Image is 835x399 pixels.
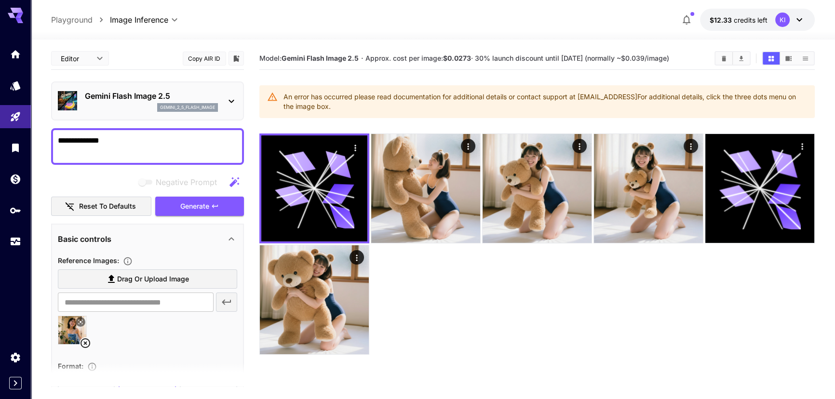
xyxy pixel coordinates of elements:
div: Library [10,142,21,154]
button: Expand sidebar [9,377,22,389]
span: Drag or upload image [117,273,189,285]
span: Generate [180,200,209,213]
span: Model: [259,54,359,62]
img: 9k= [260,245,369,354]
img: 9k= [371,134,480,243]
div: An error has occurred please read documentation for additional details or contact support at [EMA... [283,88,808,115]
div: Actions [348,140,363,155]
span: Approx. cost per image: · 30% launch discount until [DATE] (normally ~$0.039/image) [365,54,669,62]
div: Models [10,80,21,92]
div: Gemini Flash Image 2.5gemini_2_5_flash_image [58,86,237,116]
img: 2Q== [594,134,703,243]
button: Generate [155,197,244,216]
div: Actions [572,139,587,153]
p: gemini_2_5_flash_image [160,104,215,111]
span: Image Inference [110,14,168,26]
p: Gemini Flash Image 2.5 [85,90,218,102]
div: API Keys [10,204,21,216]
div: Actions [795,139,809,153]
span: Reference Images : [58,256,119,265]
div: Settings [10,351,21,363]
span: Negative Prompt [156,176,217,188]
div: Basic controls [58,227,237,251]
span: $12.33 [710,16,734,24]
button: Upload a reference image to guide the result. This is needed for Image-to-Image or Inpainting. Su... [119,256,136,266]
div: Playground [10,111,21,123]
nav: breadcrumb [51,14,110,26]
div: Wallet [10,173,21,185]
button: Show images in video view [780,52,797,65]
button: Add to library [232,53,241,64]
div: Home [10,48,21,60]
div: KI [775,13,790,27]
img: Z [483,134,592,243]
div: Actions [684,139,698,153]
div: Clear ImagesDownload All [714,51,751,66]
button: $12.32863KI [700,9,815,31]
span: Negative prompts are not compatible with the selected model. [136,176,225,188]
div: Actions [350,250,364,265]
div: Actions [461,139,475,153]
span: credits left [734,16,768,24]
label: Drag or upload image [58,269,237,289]
div: Show images in grid viewShow images in video viewShow images in list view [762,51,815,66]
button: Show images in grid view [763,52,780,65]
button: Copy AIR ID [183,52,226,66]
a: Playground [51,14,93,26]
b: $0.0273 [443,54,471,62]
button: Reset to defaults [51,197,151,216]
p: Basic controls [58,233,111,245]
button: Download All [733,52,750,65]
span: Editor [61,53,91,64]
button: Clear Images [715,52,732,65]
p: · [361,53,364,64]
div: $12.32863 [710,15,768,25]
b: Gemini Flash Image 2.5 [282,54,359,62]
div: Usage [10,236,21,248]
button: Show images in list view [797,52,814,65]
